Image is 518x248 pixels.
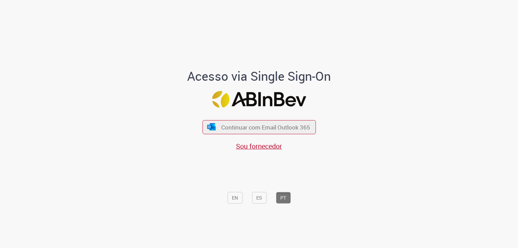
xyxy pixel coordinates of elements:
[207,123,216,131] img: ícone Azure/Microsoft 360
[276,192,291,204] button: PT
[212,91,306,108] img: Logo ABInBev
[202,120,316,134] button: ícone Azure/Microsoft 360 Continuar com Email Outlook 365
[164,69,354,83] h1: Acesso via Single Sign-On
[252,192,267,204] button: ES
[227,192,243,204] button: EN
[221,123,310,131] span: Continuar com Email Outlook 365
[236,142,282,151] a: Sou fornecedor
